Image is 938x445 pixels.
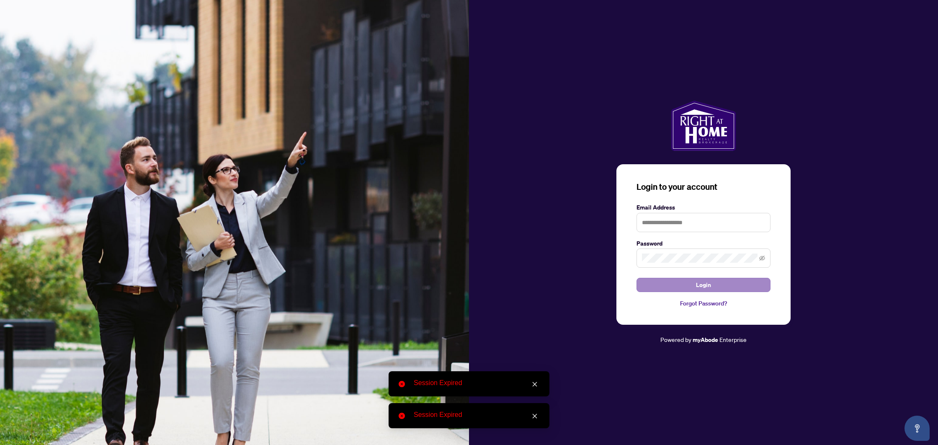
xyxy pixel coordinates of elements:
a: Forgot Password? [636,299,770,308]
span: Login [696,278,711,292]
span: Enterprise [719,336,747,343]
span: eye-invisible [759,255,765,261]
h3: Login to your account [636,181,770,193]
img: ma-logo [671,101,736,151]
a: Close [530,411,539,421]
a: Close [530,380,539,389]
span: close [532,413,538,419]
button: Login [636,278,770,292]
label: Email Address [636,203,770,212]
div: Session Expired [414,378,539,388]
span: close [532,381,538,387]
span: close-circle [399,381,405,387]
button: Open asap [904,416,930,441]
div: Session Expired [414,410,539,420]
span: Powered by [660,336,691,343]
label: Password [636,239,770,248]
span: close-circle [399,413,405,419]
a: myAbode [693,335,718,344]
